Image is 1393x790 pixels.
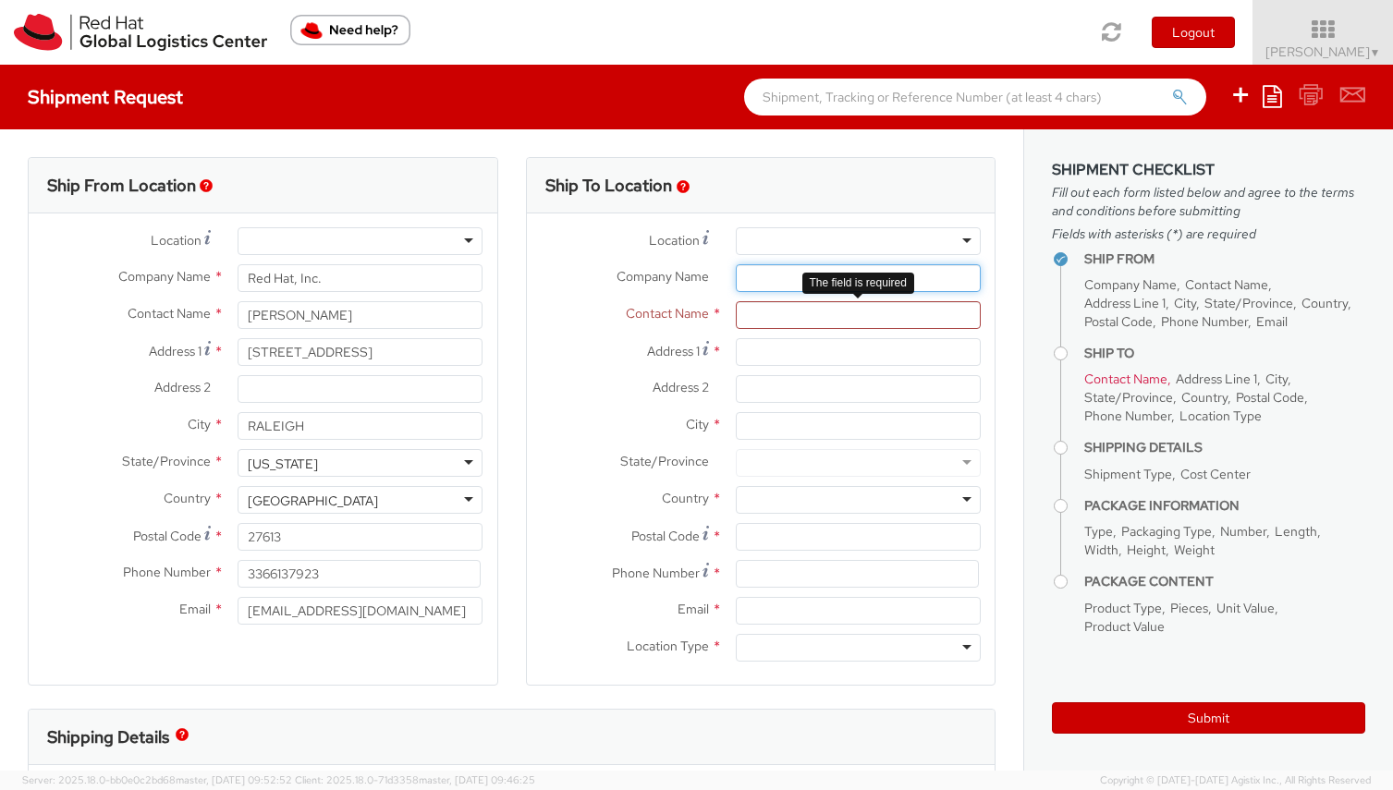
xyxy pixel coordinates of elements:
h4: Shipment Request [28,87,183,107]
span: Pieces [1170,600,1208,616]
span: Type [1084,523,1113,540]
span: Weight [1174,541,1215,558]
span: State/Province [1204,295,1293,311]
h3: Shipment Checklist [1052,162,1365,178]
span: Fill out each form listed below and agree to the terms and conditions before submitting [1052,183,1365,220]
span: City [1174,295,1196,311]
span: Postal Code [133,528,202,544]
span: Email [179,601,211,617]
span: Contact Name [1084,371,1167,387]
span: State/Province [122,453,211,469]
span: Postal Code [1084,313,1153,330]
span: Copyright © [DATE]-[DATE] Agistix Inc., All Rights Reserved [1100,773,1371,788]
span: Address Line 1 [1084,295,1166,311]
span: Fields with asterisks (*) are required [1052,225,1365,243]
h4: Package Content [1084,575,1365,589]
div: [GEOGRAPHIC_DATA] [248,492,378,510]
span: State/Province [1084,389,1173,406]
h4: Package Information [1084,499,1365,513]
span: Phone Number [1161,313,1248,330]
h4: Shipping Details [1084,441,1365,455]
button: Logout [1152,17,1235,48]
span: City [188,416,211,432]
span: City [1265,371,1288,387]
span: master, [DATE] 09:46:25 [419,773,535,786]
span: Location [151,232,202,249]
span: ▼ [1370,45,1381,60]
span: Width [1084,541,1118,558]
h4: Ship From [1084,252,1365,266]
span: Cost Center [1180,466,1251,482]
span: Height [1127,541,1166,558]
span: Company Name [617,268,709,285]
span: City [686,416,709,432]
span: Number [1220,523,1266,540]
span: [PERSON_NAME] [1265,43,1381,60]
button: Submit [1052,702,1365,734]
span: Contact Name [626,305,709,322]
span: Product Type [1084,600,1162,616]
span: Packaging Type [1121,523,1212,540]
span: Contact Name [1185,276,1268,293]
span: Phone Number [1084,407,1171,424]
span: Location [649,232,700,249]
span: Address 1 [647,343,700,359]
span: Address 2 [653,379,709,395]
span: Address 1 [149,343,202,359]
span: master, [DATE] 09:52:52 [176,773,292,786]
h4: Ship To [1084,346,1365,360]
span: Client: 2025.18.0-71d3358 [295,773,535,786]
span: Product Value [1084,618,1165,635]
h3: Ship To Location [545,176,672,195]
span: Location Type [1179,407,1262,424]
div: The field is required [802,273,914,294]
div: [US_STATE] [248,455,318,473]
button: Need help? [290,15,410,45]
span: Contact Name [128,305,211,322]
span: Unit Value [1216,600,1275,616]
span: Country [662,490,709,506]
span: Address 2 [154,379,211,395]
span: Country [164,490,211,506]
img: rh-logistics-00dfa346123c4ec078e1.svg [14,14,267,51]
span: Postal Code [631,528,700,544]
span: Email [678,601,709,617]
span: Phone Number [123,564,211,580]
span: Address Line 1 [1176,371,1257,387]
input: Shipment, Tracking or Reference Number (at least 4 chars) [744,79,1206,115]
span: State/Province [620,453,709,469]
span: Email [1256,313,1288,330]
h3: Shipping Details [47,728,169,747]
span: Shipment Type [1084,466,1172,482]
span: Company Name [1084,276,1177,293]
span: Phone Number [612,565,700,581]
span: Server: 2025.18.0-bb0e0c2bd68 [22,773,292,786]
span: Country [1301,295,1348,311]
span: Company Name [118,268,211,285]
span: Length [1275,523,1317,540]
span: Postal Code [1236,389,1304,406]
span: Location Type [627,638,709,654]
h3: Ship From Location [47,176,196,195]
span: Country [1181,389,1228,406]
